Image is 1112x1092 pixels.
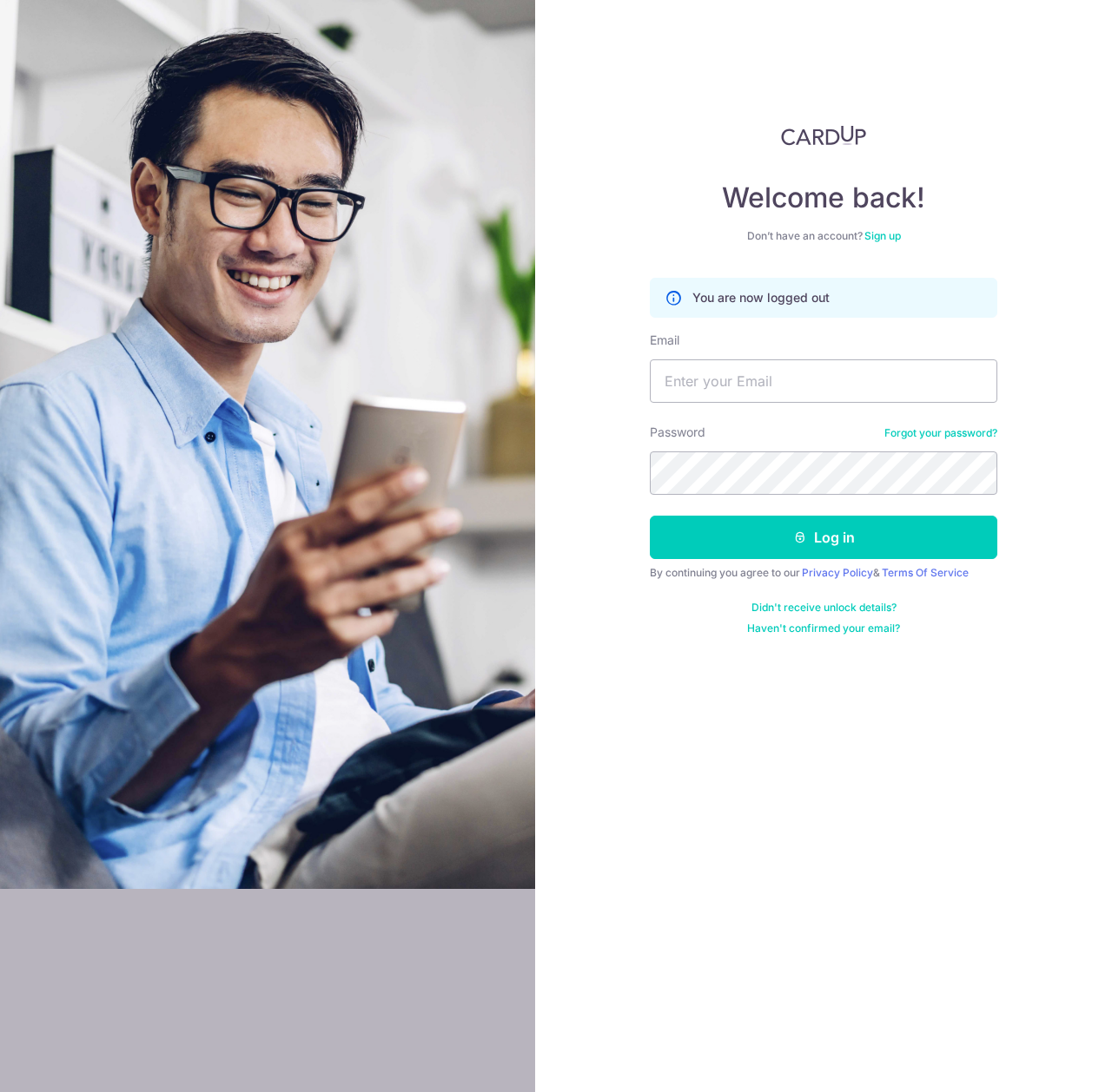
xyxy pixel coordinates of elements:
[650,332,679,349] label: Email
[884,426,997,440] a: Forgot your password?
[650,181,997,215] h4: Welcome back!
[692,289,830,306] p: You are now logged out
[781,125,866,146] img: CardUp Logo
[650,359,997,403] input: Enter your Email
[882,566,969,579] a: Terms Of Service
[864,229,901,242] a: Sign up
[751,601,897,615] a: Didn't receive unlock details?
[650,229,997,243] div: Don’t have an account?
[650,516,997,559] button: Log in
[747,622,900,635] a: Haven't confirmed your email?
[802,566,873,579] a: Privacy Policy
[650,566,997,580] div: By continuing you agree to our &
[650,424,705,441] label: Password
